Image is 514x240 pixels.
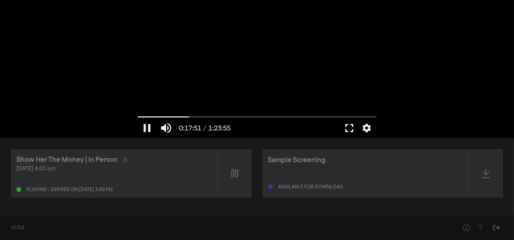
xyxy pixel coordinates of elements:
[459,221,473,235] button: Help
[268,155,326,165] div: Sample Screening
[359,118,375,138] button: More settings
[489,221,503,235] button: Sign Out
[157,118,176,138] button: Mute
[16,155,118,165] div: Show Her The Money | In Person
[11,224,446,231] div: v0.5.8
[473,221,487,235] button: Help
[16,165,212,173] div: [DATE] 4:00 pm
[27,187,113,192] div: Playing - expires on [DATE] 3:59 pm
[340,118,359,138] button: Full screen
[138,118,157,138] button: Pause
[278,185,343,189] div: Available for download
[176,118,234,138] button: 0:17:51 / 1:23:55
